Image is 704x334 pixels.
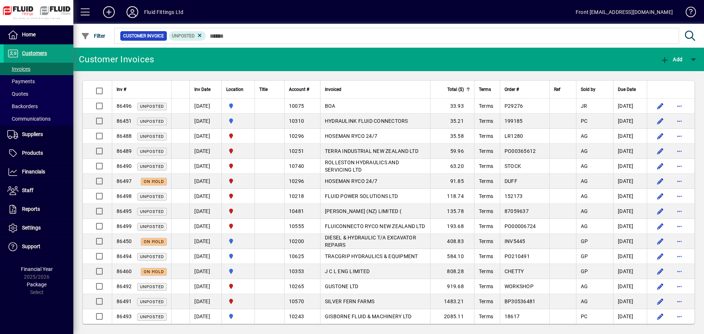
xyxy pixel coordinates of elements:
[581,103,587,109] span: JR
[613,129,647,144] td: [DATE]
[430,159,474,174] td: 63.20
[430,264,474,279] td: 808.28
[654,190,666,202] button: Edit
[654,280,666,292] button: Edit
[674,280,685,292] button: More options
[613,114,647,129] td: [DATE]
[674,190,685,202] button: More options
[22,131,43,137] span: Suppliers
[190,129,221,144] td: [DATE]
[325,253,418,259] span: TRACGRIP HYDRAULICS & EQUIPMENT
[121,5,144,19] button: Profile
[190,309,221,324] td: [DATE]
[554,85,560,93] span: Ref
[289,133,304,139] span: 10296
[226,282,250,290] span: FLUID FITTINGS CHRISTCHURCH
[117,268,132,274] span: 86460
[325,85,426,93] div: Invoiced
[659,53,684,66] button: Add
[581,85,609,93] div: Sold by
[21,266,53,272] span: Financial Year
[144,239,164,244] span: On hold
[581,298,588,304] span: AG
[430,144,474,159] td: 59.96
[226,132,250,140] span: FLUID FITTINGS CHRISTCHURCH
[4,100,73,113] a: Backorders
[581,268,588,274] span: GP
[190,99,221,114] td: [DATE]
[654,235,666,247] button: Edit
[117,253,132,259] span: 86494
[505,298,536,304] span: BP30536481
[581,85,595,93] span: Sold by
[190,279,221,294] td: [DATE]
[144,269,164,274] span: On hold
[674,100,685,112] button: More options
[581,118,588,124] span: PC
[581,148,588,154] span: AG
[226,85,243,93] span: Location
[654,100,666,112] button: Edit
[226,192,250,200] span: FLUID FITTINGS CHRISTCHURCH
[7,66,30,72] span: Invoices
[4,163,73,181] a: Financials
[581,208,588,214] span: AG
[581,223,588,229] span: AG
[505,85,519,93] span: Order #
[479,268,493,274] span: Terms
[674,265,685,277] button: More options
[140,104,164,109] span: Unposted
[505,133,523,139] span: LR1280
[325,159,399,173] span: ROLLESTON HYDRAULICS AND SERVICING LTD
[289,298,304,304] span: 10570
[117,133,132,139] span: 86488
[674,145,685,157] button: More options
[289,193,304,199] span: 10218
[22,50,47,56] span: Customers
[226,85,250,93] div: Location
[190,249,221,264] td: [DATE]
[430,174,474,189] td: 91.85
[430,189,474,204] td: 118.74
[674,130,685,142] button: More options
[81,33,106,39] span: Filter
[654,145,666,157] button: Edit
[325,313,412,319] span: GISBORNE FLUID & MACHINERY LTD
[140,164,164,169] span: Unposted
[4,63,73,75] a: Invoices
[7,103,38,109] span: Backorders
[505,193,523,199] span: 152173
[194,85,210,93] span: Inv Date
[4,113,73,125] a: Communications
[479,193,493,199] span: Terms
[581,253,588,259] span: GP
[654,115,666,127] button: Edit
[505,85,545,93] div: Order #
[325,133,377,139] span: HOSEMAN RYCO 24/7
[22,187,33,193] span: Staff
[613,174,647,189] td: [DATE]
[194,85,217,93] div: Inv Date
[581,283,588,289] span: AG
[613,219,647,234] td: [DATE]
[325,283,359,289] span: GUSTONE LTD
[430,99,474,114] td: 33.93
[289,148,304,154] span: 10251
[654,220,666,232] button: Edit
[7,116,51,122] span: Communications
[117,85,167,93] div: Inv #
[581,133,588,139] span: AG
[144,179,164,184] span: On hold
[4,26,73,44] a: Home
[289,85,316,93] div: Account #
[4,238,73,256] a: Support
[654,205,666,217] button: Edit
[190,159,221,174] td: [DATE]
[140,254,164,259] span: Unposted
[226,162,250,170] span: FLUID FITTINGS CHRISTCHURCH
[613,144,647,159] td: [DATE]
[554,85,572,93] div: Ref
[613,189,647,204] td: [DATE]
[226,297,250,305] span: FLUID FITTINGS CHRISTCHURCH
[226,222,250,230] span: FLUID FITTINGS CHRISTCHURCH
